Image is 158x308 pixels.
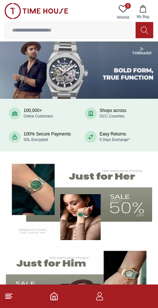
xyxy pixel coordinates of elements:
[114,3,132,22] a: 0Wishlist
[4,3,68,19] img: ...
[100,131,130,142] div: Easy Returns
[24,108,53,119] div: 100,000+
[24,114,53,118] span: Online Customers
[134,14,152,19] span: My Bag
[100,138,130,142] span: 5 Days Exchange*
[114,15,132,20] span: Wishlist
[125,3,131,9] span: 0
[132,3,154,22] button: My Bag
[100,108,126,119] div: Shops across
[6,159,152,240] img: Women's Watches Banner
[24,138,48,142] span: SSL Encrypted
[24,131,71,142] div: 100% Secure Payments
[50,292,58,301] a: Home
[100,114,125,118] span: GCC Countries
